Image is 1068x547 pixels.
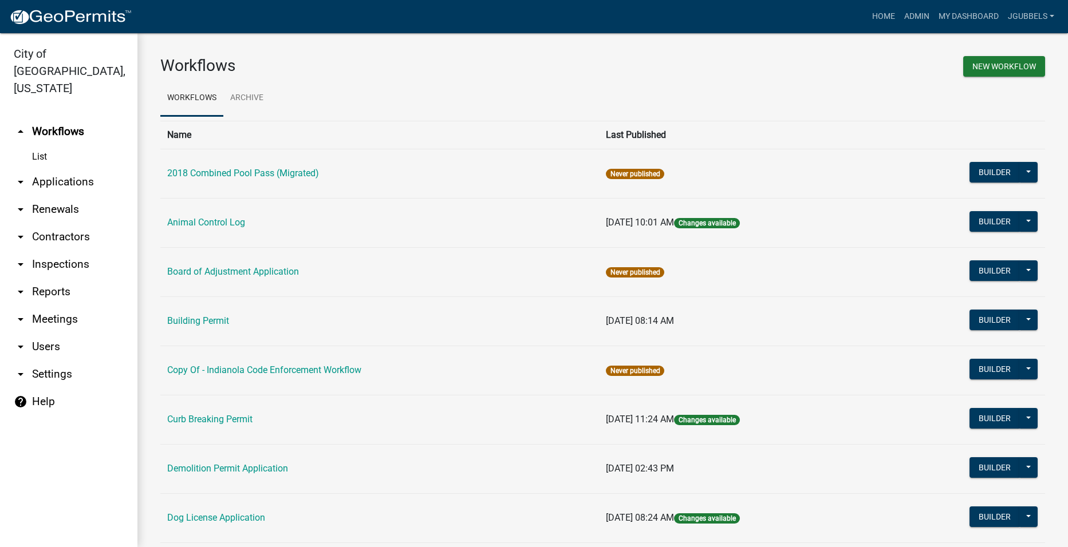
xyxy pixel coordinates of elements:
button: Builder [970,162,1020,183]
i: arrow_drop_down [14,285,27,299]
span: Changes available [674,513,739,524]
button: Builder [970,260,1020,281]
span: [DATE] 08:24 AM [606,512,674,523]
a: Demolition Permit Application [167,463,288,474]
a: My Dashboard [934,6,1003,27]
span: [DATE] 10:01 AM [606,217,674,228]
i: help [14,395,27,409]
h3: Workflows [160,56,594,76]
button: Builder [970,457,1020,478]
a: Archive [223,80,270,117]
i: arrow_drop_down [14,312,27,326]
i: arrow_drop_down [14,175,27,189]
i: arrow_drop_down [14,230,27,244]
button: Builder [970,211,1020,232]
span: Never published [606,169,664,179]
button: Builder [970,359,1020,379]
th: Name [160,121,599,149]
a: Dog License Application [167,512,265,523]
i: arrow_drop_up [14,125,27,138]
button: Builder [970,506,1020,527]
i: arrow_drop_down [14,203,27,216]
a: Building Permit [167,315,229,326]
span: Changes available [674,415,739,425]
i: arrow_drop_down [14,340,27,354]
a: 2018 Combined Pool Pass (Migrated) [167,168,319,179]
a: Home [868,6,900,27]
a: Board of Adjustment Application [167,266,299,277]
span: Never published [606,267,664,278]
button: New Workflow [963,56,1045,77]
a: Admin [900,6,934,27]
a: Animal Control Log [167,217,245,228]
a: Copy Of - Indianola Code Enforcement Workflow [167,364,361,375]
span: [DATE] 08:14 AM [606,315,674,326]
i: arrow_drop_down [14,257,27,271]
span: [DATE] 02:43 PM [606,463,674,474]
th: Last Published [599,121,884,149]
a: Workflows [160,80,223,117]
span: Changes available [674,218,739,228]
a: jgubbels [1003,6,1059,27]
a: Curb Breaking Permit [167,414,253,425]
i: arrow_drop_down [14,367,27,381]
span: [DATE] 11:24 AM [606,414,674,425]
button: Builder [970,310,1020,330]
button: Builder [970,408,1020,429]
span: Never published [606,366,664,376]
